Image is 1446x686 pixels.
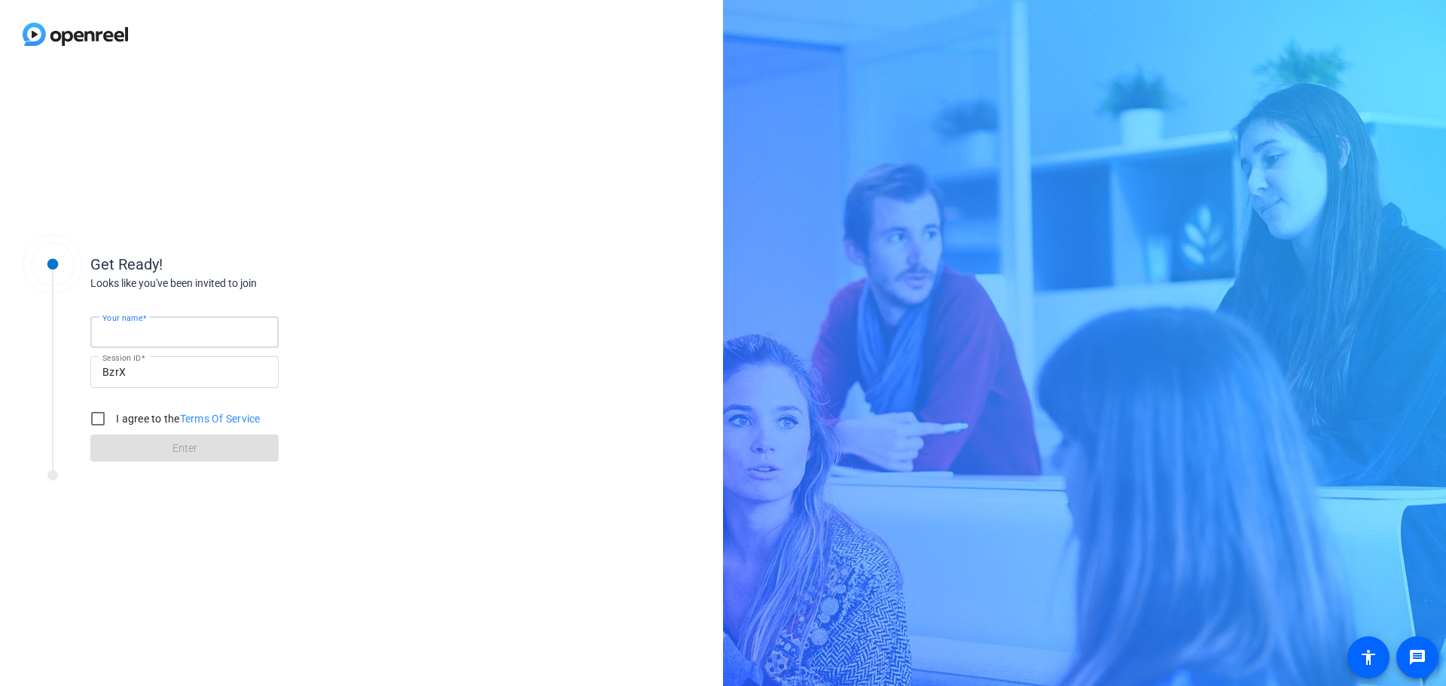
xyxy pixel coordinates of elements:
[1359,648,1377,666] mat-icon: accessibility
[113,411,261,426] label: I agree to the
[102,353,141,362] mat-label: Session ID
[180,413,261,425] a: Terms Of Service
[102,313,142,322] mat-label: Your name
[1408,648,1426,666] mat-icon: message
[90,276,392,291] div: Looks like you've been invited to join
[90,253,392,276] div: Get Ready!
